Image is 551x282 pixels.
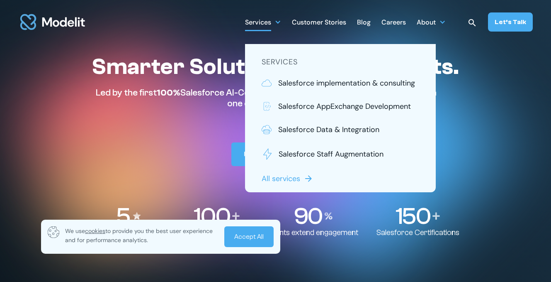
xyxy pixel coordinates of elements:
a: Salesforce Data & Integration [262,124,419,135]
a: Salesforce AppExchange Development [262,101,419,112]
img: arrow [303,174,313,184]
p: Salesforce AppExchange Development [278,101,411,112]
p: Salesforce Staff Augmentation [279,149,384,159]
span: cookies [85,227,105,235]
p: We use to provide you the best user experience and for performance analytics. [65,226,218,245]
a: Blog [357,14,371,30]
p: Clients extend engagement [267,228,358,238]
a: Careers [381,14,406,30]
h5: SERVICES [262,56,419,68]
a: Salesforce implementation & consulting [262,78,419,88]
div: Let’s Talk [495,17,526,27]
img: Plus [232,212,240,220]
p: Salesforce Data & Integration [278,124,379,135]
a: home [19,9,87,35]
div: Blog [357,15,371,31]
a: Accept All [224,226,274,247]
div: Services [245,14,281,30]
a: All services [262,173,315,184]
p: 100 [194,204,230,228]
p: Salesforce implementation & consulting [278,78,415,88]
a: Customer Stories [292,14,346,30]
div: About [417,14,446,30]
a: Salesforce Staff Augmentation [262,147,419,161]
span: 100% [157,87,180,98]
a: Free Consultation [231,142,320,166]
p: Led by the first Salesforce AI-Certified team. Schedule a free consultation with one of our experts. [92,87,441,109]
h1: Smarter Solutions. Faster Results. [92,53,459,81]
p: All services [262,173,300,184]
img: Plus [432,212,440,220]
div: Careers [381,15,406,31]
div: Customer Stories [292,15,346,31]
nav: Services [245,44,436,192]
img: Stars [132,211,142,221]
div: Services [245,15,271,31]
p: 150 [396,204,430,228]
img: Percentage [324,212,333,220]
p: Salesforce Certifications [376,228,459,238]
div: About [417,15,436,31]
img: modelit logo [19,9,87,35]
p: 90 [294,204,322,228]
div: Free Consultation [244,150,297,159]
p: 5 [116,204,129,228]
a: Let’s Talk [488,12,533,32]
